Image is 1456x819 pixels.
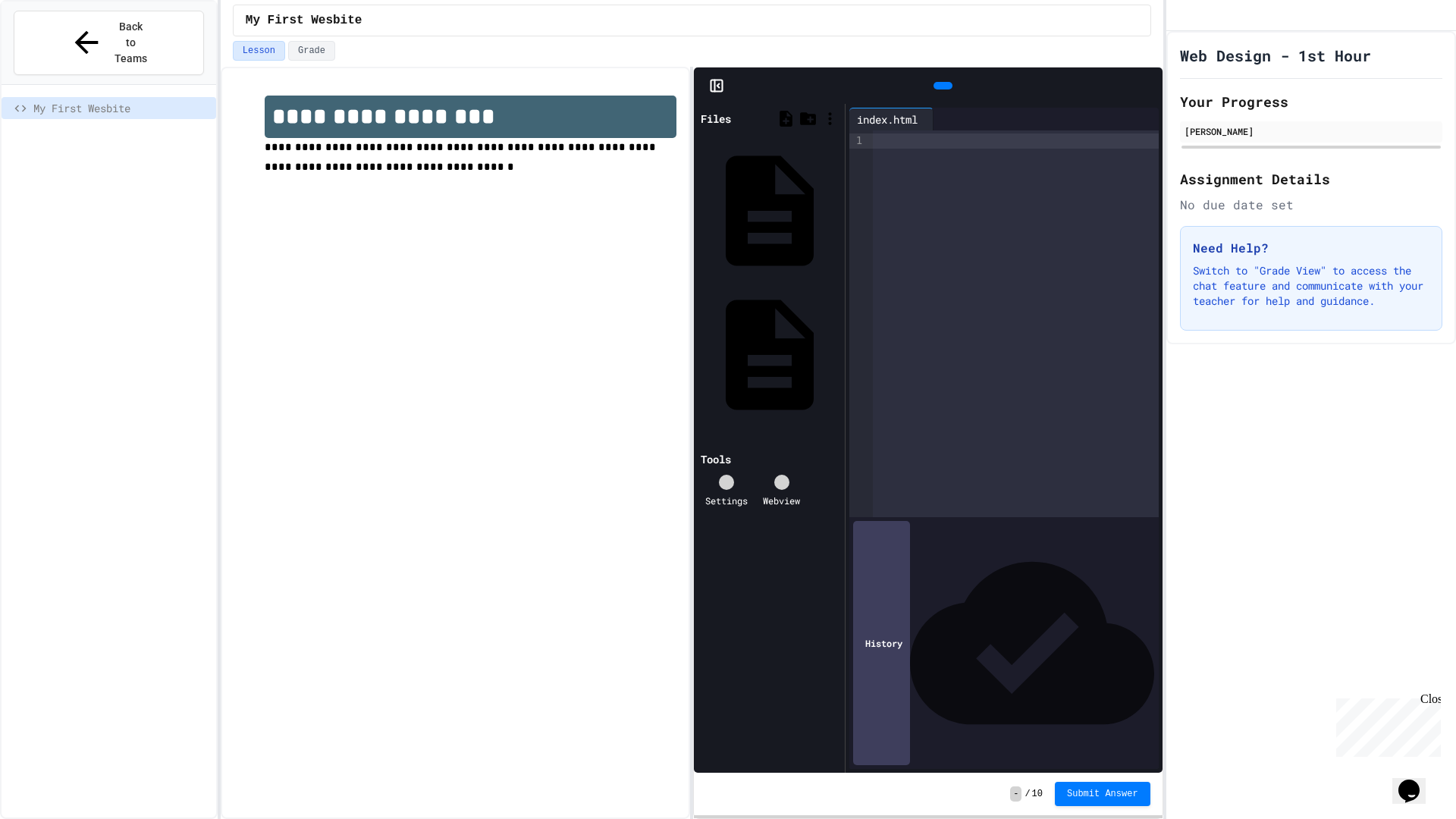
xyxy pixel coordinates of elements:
[113,19,149,67] span: Back to Teams
[853,521,910,765] div: History
[701,111,731,127] div: Files
[705,494,748,507] div: Settings
[1067,788,1138,800] span: Submit Answer
[1025,788,1030,800] span: /
[1180,168,1442,190] h2: Assignment Details
[1193,263,1429,309] p: Switch to "Grade View" to access the chat feature and communicate with your teacher for help and ...
[14,11,204,75] button: Back to Teams
[849,108,934,130] div: index.html
[1180,45,1371,66] h1: Web Design - 1st Hour
[1180,91,1442,112] h2: Your Progress
[1032,788,1043,800] span: 10
[1330,692,1441,757] iframe: chat widget
[763,494,800,507] div: Webview
[701,451,731,467] div: Tools
[1055,782,1150,806] button: Submit Answer
[1180,196,1442,214] div: No due date set
[233,41,285,61] button: Lesson
[849,111,925,127] div: index.html
[1010,786,1021,802] span: -
[1392,758,1441,804] iframe: chat widget
[33,100,210,116] span: My First Wesbite
[1193,239,1429,257] h3: Need Help?
[246,11,362,30] span: My First Wesbite
[6,6,105,96] div: Chat with us now!Close
[849,133,864,149] div: 1
[1185,124,1438,138] div: [PERSON_NAME]
[288,41,335,61] button: Grade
